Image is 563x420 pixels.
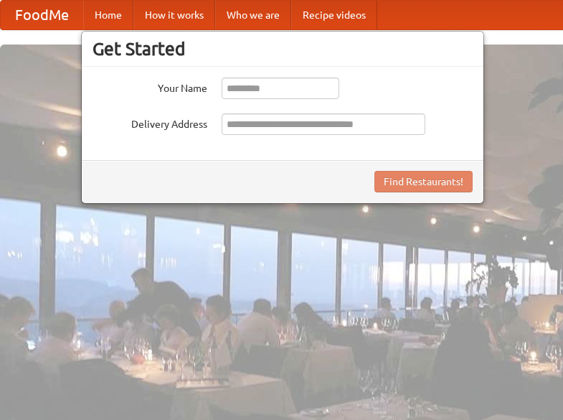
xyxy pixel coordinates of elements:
[215,1,291,29] a: Who we are
[1,1,83,29] a: FoodMe
[93,38,473,60] h3: Get Started
[93,113,207,131] label: Delivery Address
[83,1,133,29] a: Home
[93,78,207,95] label: Your Name
[291,1,377,29] a: Recipe videos
[374,171,473,192] button: Find Restaurants!
[133,1,215,29] a: How it works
